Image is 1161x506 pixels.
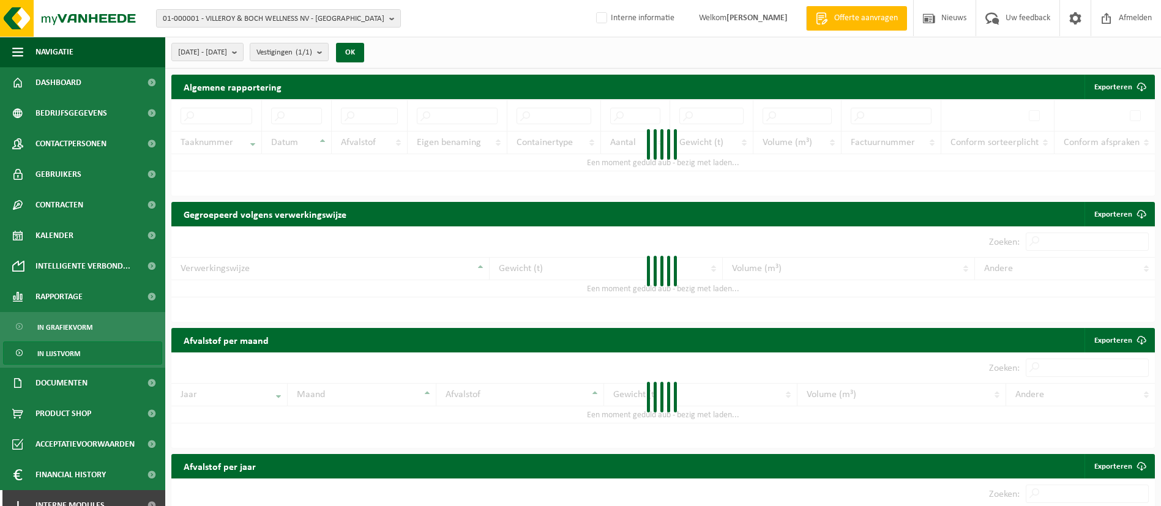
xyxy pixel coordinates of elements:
[171,43,244,61] button: [DATE] - [DATE]
[250,43,329,61] button: Vestigingen(1/1)
[37,342,80,365] span: In lijstvorm
[163,10,384,28] span: 01-000001 - VILLEROY & BOCH WELLNESS NV - [GEOGRAPHIC_DATA]
[256,43,312,62] span: Vestigingen
[35,368,88,398] span: Documenten
[3,315,162,338] a: In grafiekvorm
[171,454,268,478] h2: Afvalstof per jaar
[171,202,359,226] h2: Gegroepeerd volgens verwerkingswijze
[35,37,73,67] span: Navigatie
[1084,328,1154,352] a: Exporteren
[726,13,788,23] strong: [PERSON_NAME]
[156,9,401,28] button: 01-000001 - VILLEROY & BOCH WELLNESS NV - [GEOGRAPHIC_DATA]
[35,128,106,159] span: Contactpersonen
[831,12,901,24] span: Offerte aanvragen
[35,251,130,281] span: Intelligente verbond...
[3,341,162,365] a: In lijstvorm
[35,159,81,190] span: Gebruikers
[35,281,83,312] span: Rapportage
[35,220,73,251] span: Kalender
[806,6,907,31] a: Offerte aanvragen
[296,48,312,56] count: (1/1)
[35,190,83,220] span: Contracten
[336,43,364,62] button: OK
[35,98,107,128] span: Bedrijfsgegevens
[35,67,81,98] span: Dashboard
[35,429,135,459] span: Acceptatievoorwaarden
[178,43,227,62] span: [DATE] - [DATE]
[594,9,674,28] label: Interne informatie
[1084,202,1154,226] a: Exporteren
[1084,454,1154,478] a: Exporteren
[1084,75,1154,99] button: Exporteren
[171,75,294,99] h2: Algemene rapportering
[37,316,92,339] span: In grafiekvorm
[35,398,91,429] span: Product Shop
[171,328,281,352] h2: Afvalstof per maand
[35,459,106,490] span: Financial History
